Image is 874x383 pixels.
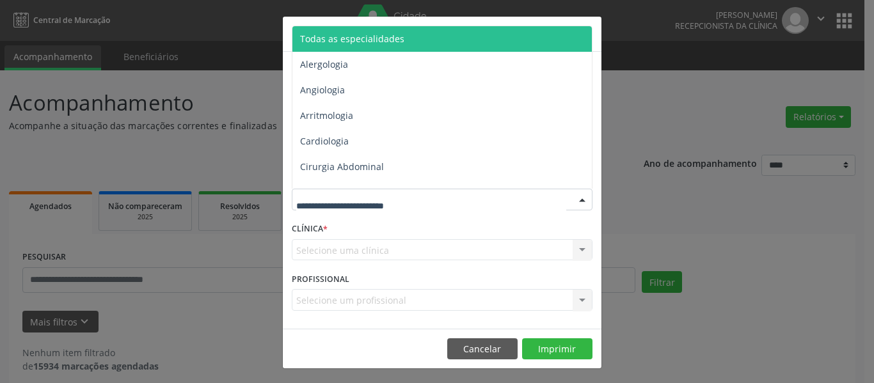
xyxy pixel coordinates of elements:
span: Cirurgia Abdominal [300,160,384,173]
h5: Relatório de agendamentos [292,26,438,42]
span: Todas as especialidades [300,33,404,45]
span: Angiologia [300,84,345,96]
label: CLÍNICA [292,219,328,239]
span: Cardiologia [300,135,349,147]
button: Close [576,17,601,48]
button: Cancelar [447,338,518,360]
span: Arritmologia [300,109,353,121]
label: PROFISSIONAL [292,269,349,289]
span: Alergologia [300,58,348,70]
button: Imprimir [522,338,592,360]
span: Cirurgia Bariatrica [300,186,379,198]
